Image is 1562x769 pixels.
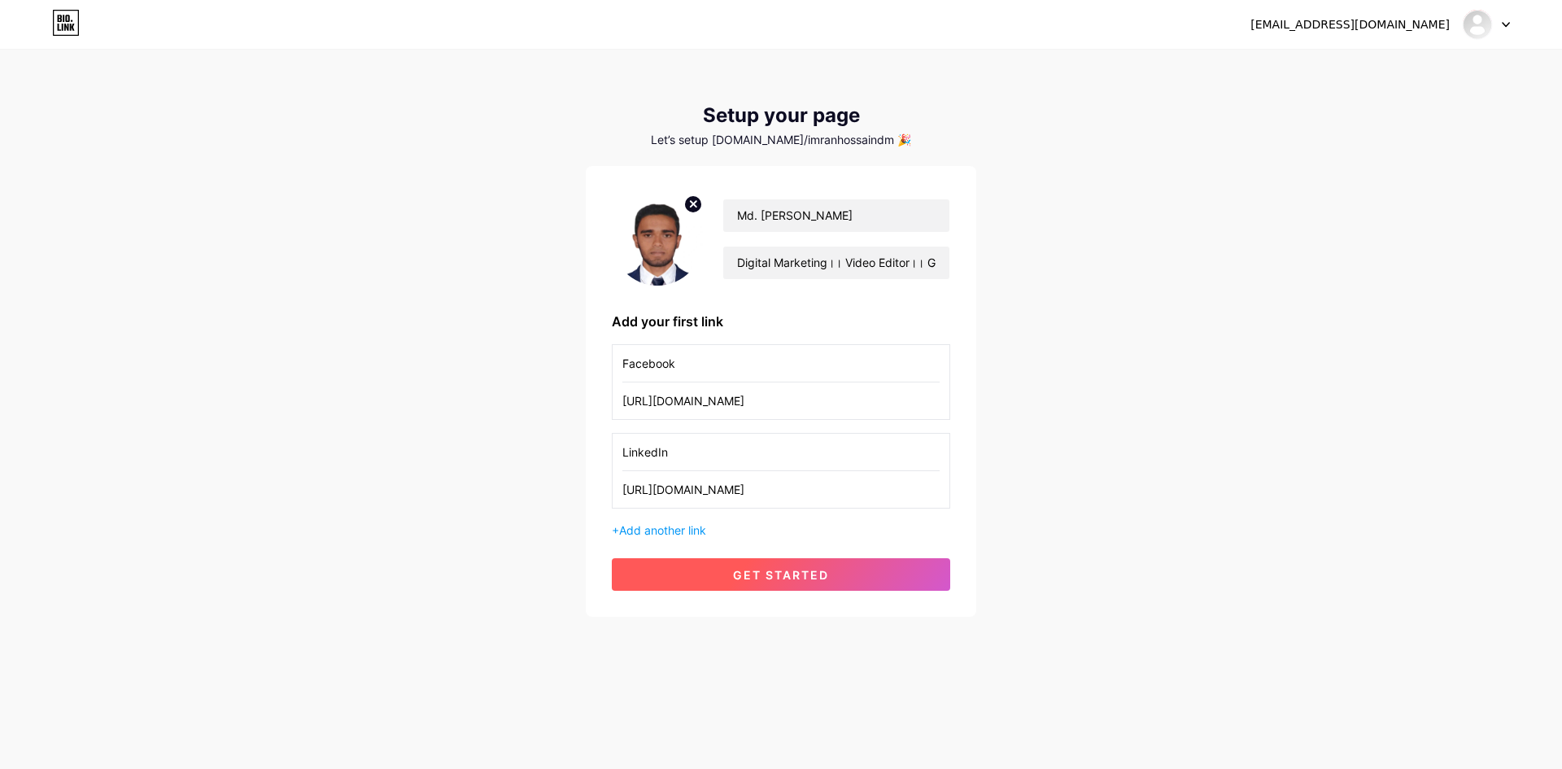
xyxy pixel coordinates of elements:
img: imranhossaindm [1462,9,1493,40]
input: URL (https://instagram.com/yourname) [622,471,940,508]
input: URL (https://instagram.com/yourname) [622,382,940,419]
input: Your name [723,199,949,232]
input: Link name (My Instagram) [622,434,940,470]
input: Link name (My Instagram) [622,345,940,382]
div: Add your first link [612,312,950,331]
div: [EMAIL_ADDRESS][DOMAIN_NAME] [1250,16,1450,33]
span: Add another link [619,523,706,537]
input: bio [723,247,949,279]
button: get started [612,558,950,591]
div: Setup your page [586,104,976,127]
div: Let’s setup [DOMAIN_NAME]/imranhossaindm 🎉 [586,133,976,146]
div: + [612,522,950,539]
img: profile pic [612,192,703,286]
span: get started [733,568,829,582]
